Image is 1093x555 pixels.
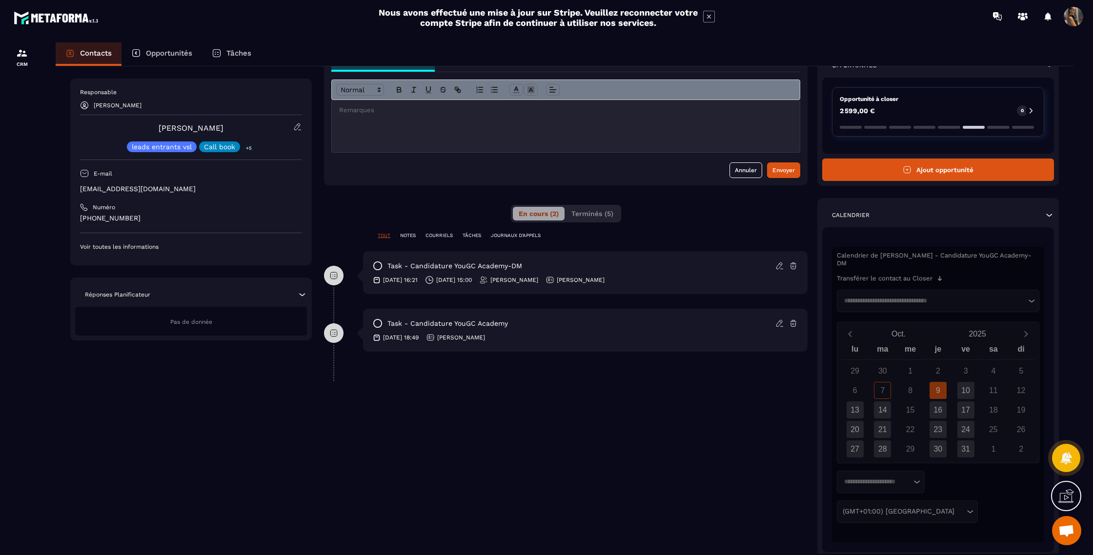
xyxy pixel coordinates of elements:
button: Annuler [729,162,762,178]
p: [DATE] 15:00 [436,276,472,284]
button: Terminés (5) [566,207,619,220]
p: leads entrants vsl [132,143,192,150]
p: TÂCHES [463,232,481,239]
p: [EMAIL_ADDRESS][DOMAIN_NAME] [80,184,302,194]
div: Ouvrir le chat [1052,516,1081,545]
img: formation [16,47,28,59]
p: [PHONE_NUMBER] [80,214,302,223]
a: Contacts [56,42,121,66]
p: Opportunité à closer [840,95,1036,103]
p: Réponses Planificateur [85,291,150,298]
p: [PERSON_NAME] [490,276,538,284]
p: task - Candidature YouGC Academy-DM [387,261,522,271]
p: [PERSON_NAME] [437,334,485,341]
p: Voir toutes les informations [80,243,302,251]
img: logo [14,9,101,27]
button: Envoyer [767,162,800,178]
p: Call book [204,143,235,150]
div: Envoyer [772,165,795,175]
p: task - Candidature YouGC Academy [387,319,508,328]
p: Calendrier [832,211,870,219]
p: 2 599,00 € [840,107,875,114]
p: JOURNAUX D'APPELS [491,232,541,239]
button: Ajout opportunité [822,159,1054,181]
p: [DATE] 18:49 [383,334,419,341]
a: [PERSON_NAME] [159,123,223,133]
p: Contacts [80,49,112,58]
p: NOTES [400,232,416,239]
p: Opportunités [146,49,192,58]
p: Tâches [226,49,251,58]
p: 0 [1021,107,1024,114]
p: COURRIELS [425,232,453,239]
a: Tâches [202,42,261,66]
span: Terminés (5) [571,210,613,218]
p: +5 [243,143,255,153]
p: [DATE] 16:21 [383,276,418,284]
p: E-mail [94,170,112,178]
p: Responsable [80,88,302,96]
p: [PERSON_NAME] [557,276,605,284]
a: Opportunités [121,42,202,66]
p: [PERSON_NAME] [94,102,142,109]
p: CRM [2,61,41,67]
p: Numéro [93,203,115,211]
span: En cours (2) [519,210,559,218]
p: TOUT [378,232,390,239]
button: En cours (2) [513,207,565,220]
span: Pas de donnée [170,318,212,325]
h2: Nous avons effectué une mise à jour sur Stripe. Veuillez reconnecter votre compte Stripe afin de ... [378,7,698,28]
a: formationformationCRM [2,40,41,74]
